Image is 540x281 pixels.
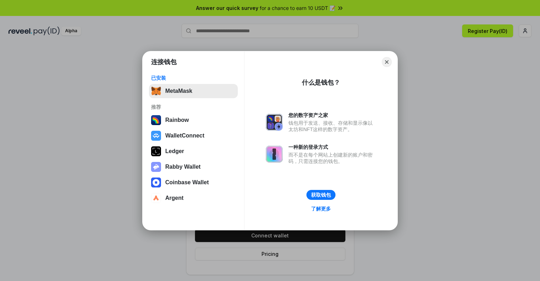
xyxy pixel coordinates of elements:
div: Argent [165,195,184,201]
img: svg+xml,%3Csvg%20xmlns%3D%22http%3A%2F%2Fwww.w3.org%2F2000%2Fsvg%22%20fill%3D%22none%22%20viewBox... [151,162,161,172]
img: svg+xml,%3Csvg%20xmlns%3D%22http%3A%2F%2Fwww.w3.org%2F2000%2Fsvg%22%20fill%3D%22none%22%20viewBox... [266,146,283,163]
img: svg+xml,%3Csvg%20width%3D%2228%22%20height%3D%2228%22%20viewBox%3D%220%200%2028%2028%22%20fill%3D... [151,193,161,203]
img: svg+xml,%3Csvg%20fill%3D%22none%22%20height%3D%2233%22%20viewBox%3D%220%200%2035%2033%22%20width%... [151,86,161,96]
div: Rainbow [165,117,189,123]
a: 了解更多 [307,204,335,213]
img: svg+xml,%3Csvg%20width%3D%22120%22%20height%3D%22120%22%20viewBox%3D%220%200%20120%20120%22%20fil... [151,115,161,125]
div: 什么是钱包？ [302,78,340,87]
div: MetaMask [165,88,192,94]
button: Argent [149,191,238,205]
div: Coinbase Wallet [165,179,209,186]
div: 获取钱包 [311,192,331,198]
button: WalletConnect [149,129,238,143]
button: Ledger [149,144,238,158]
button: Close [382,57,392,67]
div: 钱包用于发送、接收、存储和显示像以太坊和NFT这样的数字资产。 [288,120,376,133]
button: Rabby Wallet [149,160,238,174]
button: Rainbow [149,113,238,127]
div: 了解更多 [311,206,331,212]
h1: 连接钱包 [151,58,177,66]
button: MetaMask [149,84,238,98]
div: 一种新的登录方式 [288,144,376,150]
div: 而不是在每个网站上创建新的账户和密码，只需连接您的钱包。 [288,152,376,164]
div: 您的数字资产之家 [288,112,376,118]
div: 已安装 [151,75,236,81]
div: Ledger [165,148,184,154]
button: Coinbase Wallet [149,175,238,190]
div: WalletConnect [165,133,205,139]
div: 推荐 [151,104,236,110]
img: svg+xml,%3Csvg%20xmlns%3D%22http%3A%2F%2Fwww.w3.org%2F2000%2Fsvg%22%20width%3D%2228%22%20height%3... [151,146,161,156]
img: svg+xml,%3Csvg%20width%3D%2228%22%20height%3D%2228%22%20viewBox%3D%220%200%2028%2028%22%20fill%3D... [151,178,161,187]
button: 获取钱包 [306,190,335,200]
img: svg+xml,%3Csvg%20width%3D%2228%22%20height%3D%2228%22%20viewBox%3D%220%200%2028%2028%22%20fill%3D... [151,131,161,141]
img: svg+xml,%3Csvg%20xmlns%3D%22http%3A%2F%2Fwww.w3.org%2F2000%2Fsvg%22%20fill%3D%22none%22%20viewBox... [266,114,283,131]
div: Rabby Wallet [165,164,201,170]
